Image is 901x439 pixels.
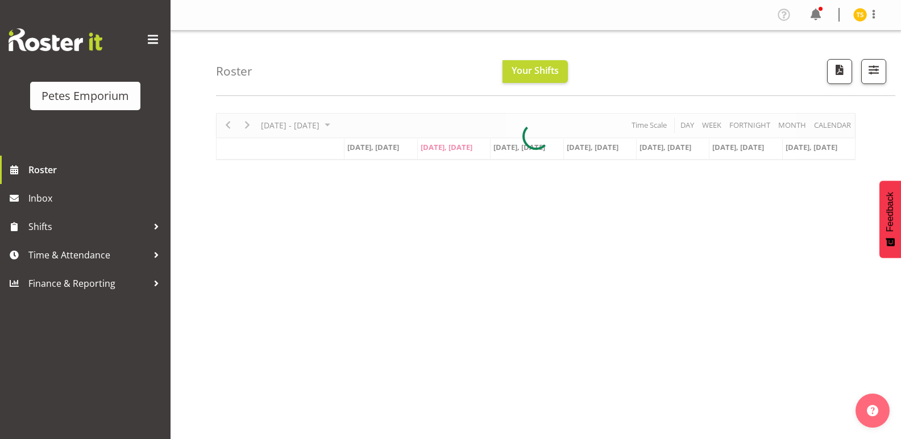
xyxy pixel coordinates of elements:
button: Download a PDF of the roster according to the set date range. [827,59,852,84]
span: Time & Attendance [28,246,148,264]
span: Finance & Reporting [28,275,148,292]
span: Roster [28,161,165,178]
div: Petes Emporium [41,87,129,104]
h4: Roster [216,65,252,78]
button: Filter Shifts [861,59,886,84]
span: Shifts [28,218,148,235]
span: Inbox [28,190,165,207]
img: tamara-straker11292.jpg [853,8,867,22]
span: Feedback [885,192,895,232]
img: Rosterit website logo [9,28,102,51]
button: Your Shifts [503,60,568,83]
button: Feedback - Show survey [879,181,901,258]
span: Your Shifts [512,64,559,77]
img: help-xxl-2.png [867,405,878,416]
